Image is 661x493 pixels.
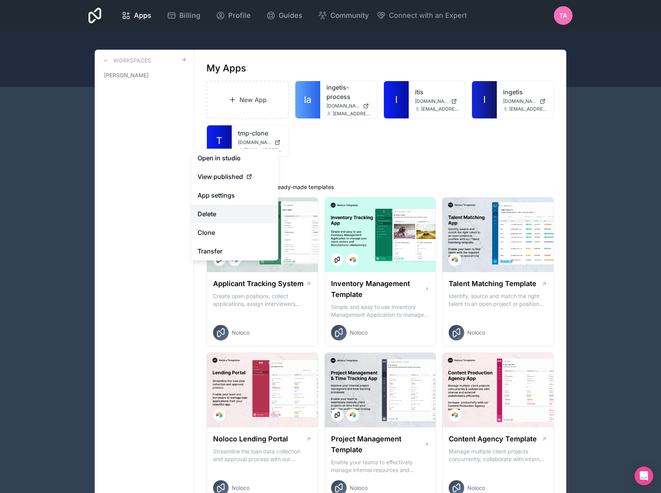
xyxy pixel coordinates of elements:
span: I [395,94,397,106]
span: Ia [304,94,311,106]
a: T [207,125,232,156]
p: Simple and easy to use Inventory Management Application to manage your stock, orders and Manufact... [331,303,430,319]
img: Airtable Logo [216,412,222,418]
h1: Inventory Management Template [331,278,424,300]
span: Billing [179,10,200,21]
button: Delete [191,205,278,223]
span: Connect with an Expert [389,10,467,21]
a: Profile [210,7,257,24]
h1: Templates [206,169,554,182]
span: Noloco [350,484,368,492]
span: Guides [279,10,302,21]
span: Profile [228,10,251,21]
img: Airtable Logo [350,257,356,263]
a: [DOMAIN_NAME] [503,98,547,104]
p: Streamline the loan data collection and approval process with our Lending Portal template. [213,448,312,463]
a: Clone [191,223,278,242]
p: Identify, source and match the right talent to an open project or position with our Talent Matchi... [449,292,547,308]
a: [DOMAIN_NAME] [238,139,282,146]
span: [DOMAIN_NAME] [238,139,271,146]
span: View published [198,172,243,181]
a: Billing [161,7,206,24]
span: Community [330,10,369,21]
span: I [483,94,486,106]
span: Noloco [467,329,485,337]
span: [EMAIL_ADDRESS][DOMAIN_NAME] [509,106,547,112]
span: Noloco [232,484,250,492]
a: Workspaces [101,56,151,65]
a: itis [415,87,459,97]
h1: Project Management Template [331,434,424,455]
a: Transfer [191,242,278,260]
a: Community [312,7,375,24]
a: [DOMAIN_NAME] [415,98,459,104]
span: T [216,135,222,147]
p: Create open positions, collect applications, assign interviewers, centralise candidate feedback a... [213,292,312,308]
p: Manage multiple client projects concurrently, collaborate with internal and external stakeholders... [449,448,547,463]
a: Apps [115,7,158,24]
span: [DOMAIN_NAME] [326,103,360,109]
h1: Talent Matching Template [449,278,536,289]
a: [PERSON_NAME] [101,68,187,82]
span: [DOMAIN_NAME] [503,98,536,104]
span: [PERSON_NAME] [104,71,149,79]
img: Airtable Logo [452,412,458,418]
h1: Applicant Tracking System [213,278,304,289]
a: Open in studio [191,149,278,167]
span: Noloco [350,329,368,337]
span: TA [559,11,567,20]
a: [DOMAIN_NAME] [326,103,371,109]
span: Noloco [232,329,250,337]
span: Apps [134,10,151,21]
span: [DOMAIN_NAME] [415,98,448,104]
a: View published [191,167,278,186]
a: App settings [191,186,278,205]
img: Airtable Logo [452,257,458,263]
p: Get started with one of our ready-made templates [206,183,554,191]
span: [EMAIL_ADDRESS][DOMAIN_NAME] [244,147,282,153]
h1: My Apps [206,62,246,75]
p: Enable your teams to effectively manage internal resources and execute client projects on time. [331,458,430,474]
a: tmp-clone [238,128,282,138]
span: Noloco [467,484,485,492]
span: [EMAIL_ADDRESS][DOMAIN_NAME] [421,106,459,112]
h1: Content Agency Template [449,434,537,444]
img: Airtable Logo [350,412,356,418]
a: I [384,81,409,118]
a: New App [206,81,289,119]
a: Guides [260,7,309,24]
h3: Workspaces [113,57,151,64]
a: ingetis-process [326,83,371,101]
a: ingetis [503,87,547,97]
button: Connect with an Expert [376,10,467,21]
a: Ia [295,81,320,118]
span: [EMAIL_ADDRESS][DOMAIN_NAME] [333,111,371,117]
div: Open Intercom Messenger [635,467,653,485]
h1: Noloco Lending Portal [213,434,288,444]
a: I [472,81,497,118]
